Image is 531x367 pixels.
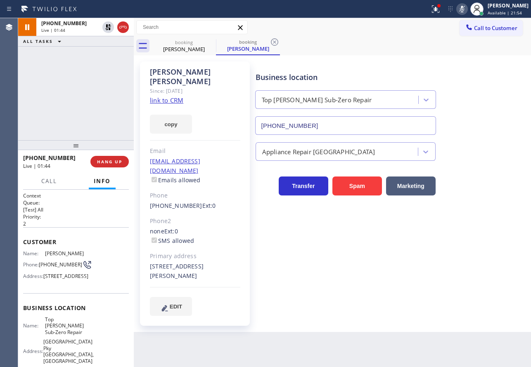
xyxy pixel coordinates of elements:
div: booking [153,39,215,45]
div: Email [150,146,240,156]
button: Mute [456,3,468,15]
h1: Context [23,192,129,199]
button: ALL TASKS [18,36,69,46]
input: SMS allowed [152,238,157,243]
div: Phone2 [150,216,240,226]
span: Business location [23,304,129,312]
div: Business location [256,72,436,83]
span: Live | 01:44 [23,162,50,169]
button: Hang up [117,21,129,33]
button: copy [150,115,192,134]
div: [PERSON_NAME] [217,45,279,52]
h2: Queue: [23,199,129,206]
button: Spam [332,176,382,195]
label: Emails allowed [150,176,201,184]
a: [EMAIL_ADDRESS][DOMAIN_NAME] [150,157,200,174]
button: Info [89,173,116,189]
span: EDIT [170,303,182,310]
input: Phone Number [255,116,436,135]
span: Call [41,177,57,185]
span: [PHONE_NUMBER] [41,20,87,27]
div: [PERSON_NAME] [153,45,215,53]
span: Live | 01:44 [41,27,65,33]
div: Lary Tomlin [153,37,215,55]
span: Customer [23,238,129,246]
span: Address: [23,273,43,279]
span: Phone: [23,261,39,268]
span: Info [94,177,111,185]
div: [PERSON_NAME] [488,2,529,9]
span: Address: [23,348,43,354]
button: Unhold Customer [102,21,114,33]
span: [STREET_ADDRESS] [43,273,88,279]
div: Top [PERSON_NAME] Sub-Zero Repair [262,95,372,105]
span: Call to Customer [474,24,517,32]
span: Name: [23,322,45,329]
button: Marketing [386,176,436,195]
button: EDIT [150,297,192,316]
div: Appliance Repair [GEOGRAPHIC_DATA] [262,147,375,156]
button: Transfer [279,176,328,195]
span: Ext: 0 [164,227,178,235]
input: Search [137,21,247,34]
span: [PERSON_NAME] [45,250,86,256]
div: [STREET_ADDRESS][PERSON_NAME] [150,262,240,281]
p: [Test] All [23,206,129,213]
button: Call [36,173,62,189]
span: HANG UP [97,159,122,165]
span: ALL TASKS [23,38,53,44]
span: Available | 21:54 [488,10,522,16]
div: none [150,227,240,246]
span: [PHONE_NUMBER] [39,261,82,268]
span: [PHONE_NUMBER] [23,154,76,162]
a: link to CRM [150,96,183,104]
div: booking [217,39,279,45]
h2: Priority: [23,213,129,220]
div: Lary Tomlin [217,37,279,54]
a: [PHONE_NUMBER] [150,202,202,209]
span: Top [PERSON_NAME] Sub-Zero Repair [45,316,86,335]
p: 2 [23,220,129,227]
span: Ext: 0 [202,202,216,209]
label: SMS allowed [150,237,194,245]
div: Since: [DATE] [150,86,240,96]
button: Call to Customer [460,20,523,36]
span: [GEOGRAPHIC_DATA] Pky [GEOGRAPHIC_DATA], [GEOGRAPHIC_DATA] [43,339,94,364]
input: Emails allowed [152,177,157,182]
div: Phone [150,191,240,200]
div: Primary address [150,252,240,261]
button: HANG UP [90,156,129,167]
div: [PERSON_NAME] [PERSON_NAME] [150,67,240,86]
span: Name: [23,250,45,256]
